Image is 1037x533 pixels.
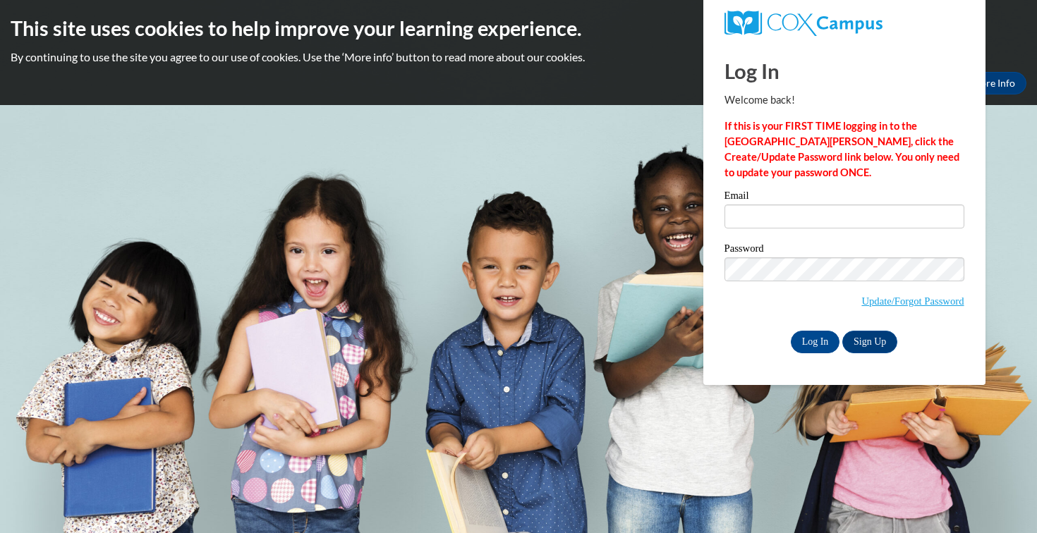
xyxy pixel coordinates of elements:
[960,72,1026,94] a: More Info
[11,49,1026,65] p: By continuing to use the site you agree to our use of cookies. Use the ‘More info’ button to read...
[724,11,964,36] a: COX Campus
[861,295,964,307] a: Update/Forgot Password
[724,243,964,257] label: Password
[724,56,964,85] h1: Log In
[791,331,840,353] input: Log In
[11,14,1026,42] h2: This site uses cookies to help improve your learning experience.
[724,120,959,178] strong: If this is your FIRST TIME logging in to the [GEOGRAPHIC_DATA][PERSON_NAME], click the Create/Upd...
[724,190,964,204] label: Email
[724,11,883,36] img: COX Campus
[724,92,964,108] p: Welcome back!
[842,331,897,353] a: Sign Up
